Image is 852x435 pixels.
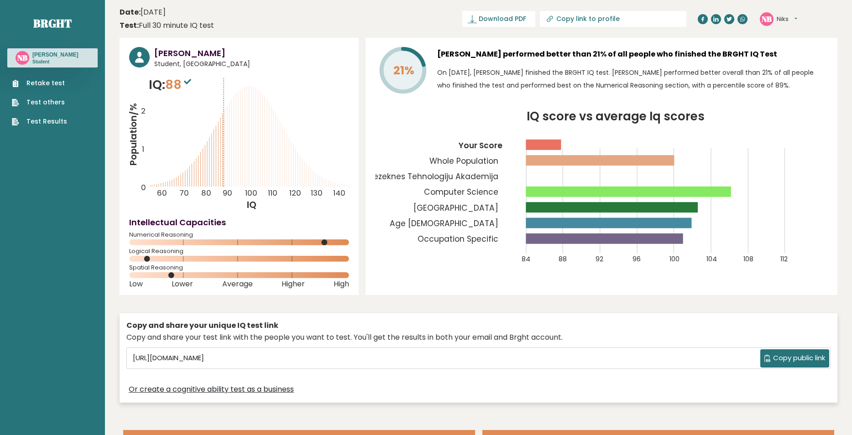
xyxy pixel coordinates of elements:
span: 88 [165,76,193,93]
p: IQ: [149,76,193,94]
tspan: Computer Science [424,187,498,198]
tspan: 70 [179,188,189,198]
tspan: 84 [522,255,530,264]
span: Spatial Reasoning [129,266,349,269]
span: Higher [282,282,305,286]
time: [DATE] [120,7,166,18]
a: Download PDF [462,11,535,27]
tspan: 92 [596,255,603,264]
tspan: 140 [333,188,345,198]
h4: Intellectual Capacities [129,216,349,228]
h3: [PERSON_NAME] [154,47,349,59]
button: Copy public link [760,349,829,368]
a: Brght [33,16,72,31]
tspan: Occupation Specific [418,234,498,245]
span: Numerical Reasoning [129,233,349,237]
tspan: Population/% [127,103,140,166]
tspan: 90 [223,188,233,198]
span: Download PDF [479,14,526,24]
b: Date: [120,7,141,17]
tspan: 104 [706,255,717,264]
span: Average [222,282,253,286]
tspan: 21% [393,62,414,78]
a: Retake test [12,78,67,88]
div: Copy and share your unique IQ test link [126,320,831,331]
tspan: Your Score [458,140,502,151]
tspan: 96 [632,255,641,264]
text: NB [762,13,772,24]
span: Lower [172,282,193,286]
tspan: 2 [141,106,146,116]
h3: [PERSON_NAME] performed better than 21% of all people who finished the BRGHT IQ Test [437,47,828,62]
h3: [PERSON_NAME] [32,51,78,58]
span: Student, [GEOGRAPHIC_DATA] [154,59,349,69]
tspan: 60 [157,188,167,198]
div: Full 30 minute IQ test [120,20,214,31]
tspan: Age [DEMOGRAPHIC_DATA] [390,218,498,229]
tspan: 108 [744,255,754,264]
a: Test others [12,98,67,107]
tspan: 88 [559,255,567,264]
tspan: Rezeknes Tehnologiju Akademija [369,171,498,182]
tspan: 112 [781,255,788,264]
tspan: [GEOGRAPHIC_DATA] [413,202,498,213]
button: Niks [777,15,797,24]
b: Test: [120,20,139,31]
tspan: 120 [289,188,301,198]
span: Copy public link [773,353,825,363]
p: Student [32,59,78,65]
tspan: 100 [669,255,680,264]
a: Or create a cognitive ability test as a business [129,384,294,395]
tspan: 130 [311,188,323,198]
span: Logical Reasoning [129,249,349,253]
tspan: IQ score vs average Iq scores [527,108,705,124]
div: Copy and share your test link with the people you want to test. You'll get the results in both yo... [126,332,831,343]
tspan: 100 [245,188,257,198]
tspan: 0 [141,182,146,193]
text: NB [17,52,27,63]
tspan: IQ [247,199,256,212]
tspan: 1 [142,144,144,155]
tspan: 80 [201,188,211,198]
tspan: Whole Population [429,155,498,166]
a: Test Results [12,117,67,126]
tspan: 110 [268,188,277,198]
span: Low [129,282,143,286]
span: High [334,282,349,286]
p: On [DATE], [PERSON_NAME] finished the BRGHT IQ test. [PERSON_NAME] performed better overall than ... [437,66,828,92]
